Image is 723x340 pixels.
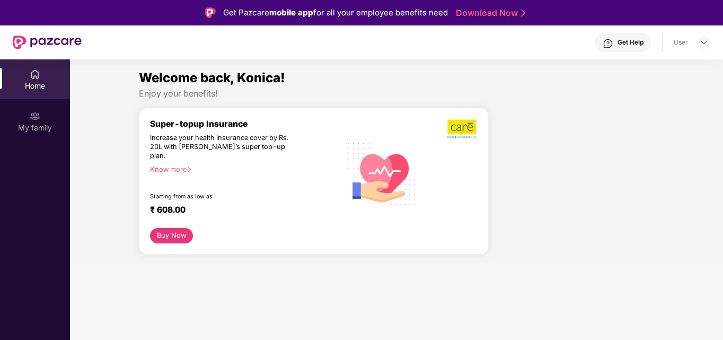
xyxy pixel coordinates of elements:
[150,134,295,161] div: Increase your health insurance cover by Rs. 20L with [PERSON_NAME]’s super top-up plan.
[456,7,522,19] a: Download Now
[341,132,424,215] img: svg+xml;base64,PHN2ZyB4bWxucz0iaHR0cDovL3d3dy53My5vcmcvMjAwMC9zdmciIHhtbG5zOnhsaW5rPSJodHRwOi8vd3...
[30,69,40,80] img: svg+xml;base64,PHN2ZyBpZD0iSG9tZSIgeG1sbnM9Imh0dHA6Ly93d3cudzMub3JnLzIwMDAvc3ZnIiB3aWR0aD0iMjAiIG...
[700,38,708,47] img: svg+xml;base64,PHN2ZyBpZD0iRHJvcGRvd24tMzJ4MzIiIHhtbG5zPSJodHRwOi8vd3d3LnczLm9yZy8yMDAwL3N2ZyIgd2...
[603,38,613,49] img: svg+xml;base64,PHN2ZyBpZD0iSGVscC0zMngzMiIgeG1sbnM9Imh0dHA6Ly93d3cudzMub3JnLzIwMDAvc3ZnIiB3aWR0aD...
[447,119,478,139] img: b5dec4f62d2307b9de63beb79f102df3.png
[618,38,643,47] div: Get Help
[13,36,82,49] img: New Pazcare Logo
[269,7,313,18] strong: mobile app
[674,38,688,47] div: User
[150,165,335,173] div: Know more
[139,70,285,85] span: Welcome back, Konica!
[223,6,448,19] div: Get Pazcare for all your employee benefits need
[150,193,296,200] div: Starting from as low as
[139,88,654,99] div: Enjoy your benefits!
[30,111,40,121] img: svg+xml;base64,PHN2ZyB3aWR0aD0iMjAiIGhlaWdodD0iMjAiIHZpZXdCb3g9IjAgMCAyMCAyMCIgZmlsbD0ibm9uZSIgeG...
[150,228,193,243] button: Buy Now
[205,7,216,18] img: Logo
[187,167,192,172] span: right
[521,7,525,19] img: Stroke
[150,119,341,129] div: Super-topup Insurance
[150,205,331,217] div: ₹ 608.00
